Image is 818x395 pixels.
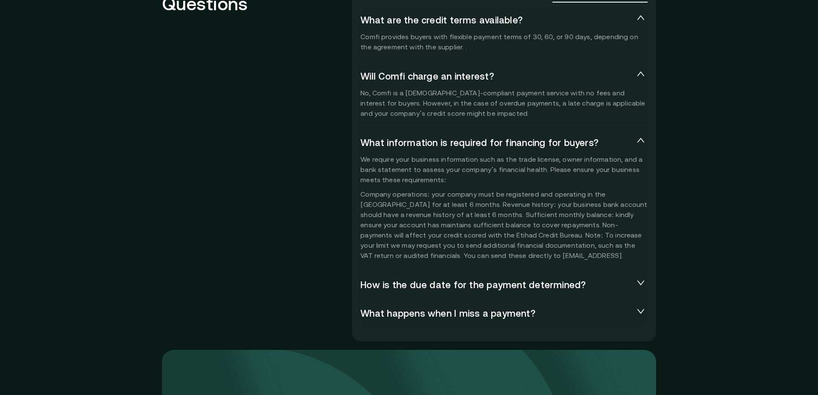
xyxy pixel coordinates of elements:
div: What are the credit terms available? [360,9,648,31]
span: expanded [636,14,645,22]
p: Comfi provides buyers with flexible payment terms of 30, 60, or 90 days, depending on the agreeme... [360,31,648,52]
span: What are the credit terms available? [360,14,634,26]
div: What happens when I miss a payment? [360,303,648,325]
div: What information is required for financing for buyers? [360,132,648,154]
div: How is the due date for the payment determined? [360,274,648,296]
span: Will Comfi charge an interest? [360,71,634,83]
span: expanded [636,136,645,145]
span: collapsed [636,278,645,287]
span: What happens when I miss a payment? [360,308,634,320]
p: No, Comfi is a [DEMOGRAPHIC_DATA]-compliant payment service with no fees and interest for buyers.... [360,88,648,118]
p: We require your business information such as the trade license, owner information, and a bank sta... [360,154,648,260]
span: What information is required for financing for buyers? [360,137,634,149]
span: collapsed [636,307,645,315]
div: Will Comfi charge an interest? [360,66,648,88]
span: How is the due date for the payment determined? [360,279,634,291]
span: expanded [636,70,645,78]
